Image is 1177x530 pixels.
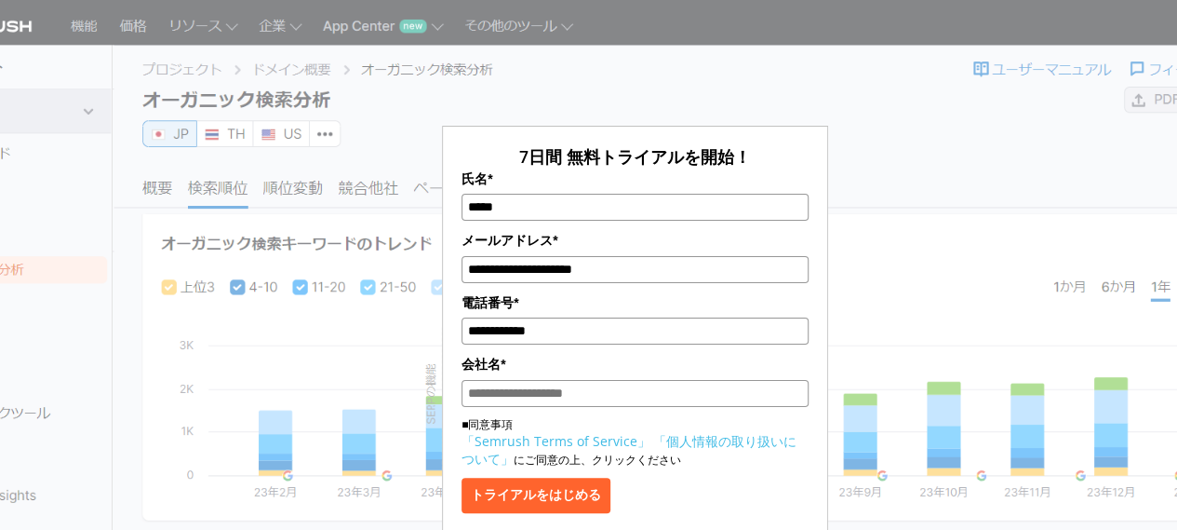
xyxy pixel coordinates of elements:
[461,416,809,469] p: ■同意事項 にご同意の上、クリックください
[461,432,650,450] a: 「Semrush Terms of Service」
[461,230,809,251] label: メールアドレス*
[461,292,809,313] label: 電話番号*
[461,478,610,513] button: トライアルをはじめる
[461,432,796,468] a: 「個人情報の取り扱いについて」
[519,145,751,168] span: 7日間 無料トライアルを開始！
